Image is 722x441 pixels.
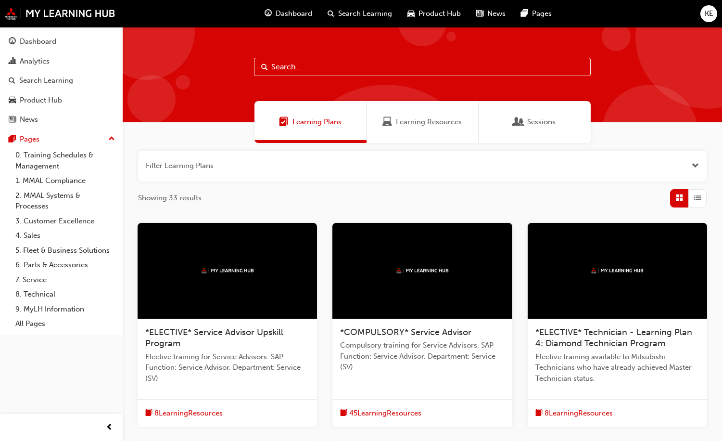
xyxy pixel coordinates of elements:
a: news-iconNews [469,4,513,24]
span: prev-icon [106,422,113,434]
a: SessionsSessions [479,101,591,143]
a: Learning ResourcesLearning Resources [367,101,479,143]
span: guage-icon [265,8,272,20]
span: Search Learning [338,8,392,19]
a: Product Hub [4,91,119,109]
span: 8 Learning Resources [154,408,223,419]
a: Analytics [4,52,119,70]
a: mmal*ELECTIVE* Technician - Learning Plan 4: Diamond Technician ProgramElective training availabl... [528,223,707,427]
a: 4. Sales [12,228,119,243]
span: car-icon [9,96,16,105]
div: Product Hub [20,95,62,106]
a: Learning PlansLearning Plans [254,101,367,143]
button: Pages [4,130,119,148]
span: Pages [532,8,552,19]
button: book-icon8LearningResources [535,407,613,419]
span: *ELECTIVE* Service Advisor Upskill Program [145,327,283,349]
a: mmal*ELECTIVE* Service Advisor Upskill ProgramElective training for Service Advisors. SAP Functio... [138,223,317,427]
div: Search Learning [19,75,73,86]
a: pages-iconPages [513,4,559,24]
span: book-icon [535,407,543,419]
a: 0. Training Schedules & Management [12,148,119,173]
span: Compulsory training for Service Advisors. SAP Function: Service Advisor. Department: Service (SV) [340,340,504,373]
span: Learning Resources [396,117,462,128]
a: 3. Customer Excellence [12,214,119,229]
span: Showing 33 results [138,193,202,204]
span: KE [705,8,713,19]
a: car-iconProduct Hub [400,4,469,24]
button: DashboardAnalyticsSearch LearningProduct HubNews [4,31,119,130]
a: 8. Technical [12,287,119,302]
a: 9. MyLH Information [12,302,119,317]
span: book-icon [340,407,347,419]
a: 2. MMAL Systems & Processes [12,188,119,214]
span: *ELECTIVE* Technician - Learning Plan 4: Diamond Technician Program [535,327,692,349]
span: 45 Learning Resources [349,408,421,419]
span: up-icon [108,133,115,145]
span: news-icon [476,8,483,20]
span: Sessions [514,117,523,128]
a: 1. MMAL Compliance [12,173,119,188]
span: List [694,193,701,204]
span: *COMPULSORY* Service Advisor [340,327,471,337]
span: car-icon [407,8,415,20]
span: Learning Resources [382,117,392,128]
a: guage-iconDashboard [257,4,320,24]
div: Dashboard [20,36,56,47]
img: mmal [5,7,115,20]
button: KE [700,5,717,22]
span: Learning Plans [292,117,342,128]
img: mmal [396,268,449,274]
a: 6. Parts & Accessories [12,258,119,272]
img: mmal [201,268,254,274]
span: Elective training available to Mitsubishi Technicians who have already achieved Master Technician... [535,351,699,384]
a: Search Learning [4,72,119,90]
span: Grid [676,193,683,204]
a: 7. Service [12,272,119,287]
button: Open the filter [692,160,699,171]
div: Pages [20,134,39,145]
span: Elective training for Service Advisors. SAP Function: Service Advisor. Department: Service (SV) [145,351,309,384]
button: book-icon8LearningResources [145,407,223,419]
span: chart-icon [9,57,16,66]
span: news-icon [9,116,16,124]
span: Sessions [527,117,556,128]
span: pages-icon [521,8,528,20]
img: mmal [591,268,644,274]
a: search-iconSearch Learning [320,4,400,24]
span: Product Hub [418,8,461,19]
span: guage-icon [9,38,16,46]
a: mmal*COMPULSORY* Service AdvisorCompulsory training for Service Advisors. SAP Function: Service A... [332,223,512,427]
div: Analytics [20,56,50,67]
div: News [20,114,38,125]
span: search-icon [9,77,15,85]
span: search-icon [328,8,334,20]
a: All Pages [12,316,119,331]
a: 5. Fleet & Business Solutions [12,243,119,258]
span: Learning Plans [279,117,289,128]
span: pages-icon [9,135,16,144]
button: book-icon45LearningResources [340,407,421,419]
a: Dashboard [4,33,119,51]
span: 8 Learning Resources [545,408,613,419]
span: News [487,8,506,19]
a: News [4,111,119,129]
span: Search [261,62,268,73]
input: Search... [254,58,591,76]
span: Dashboard [276,8,312,19]
span: book-icon [145,407,152,419]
